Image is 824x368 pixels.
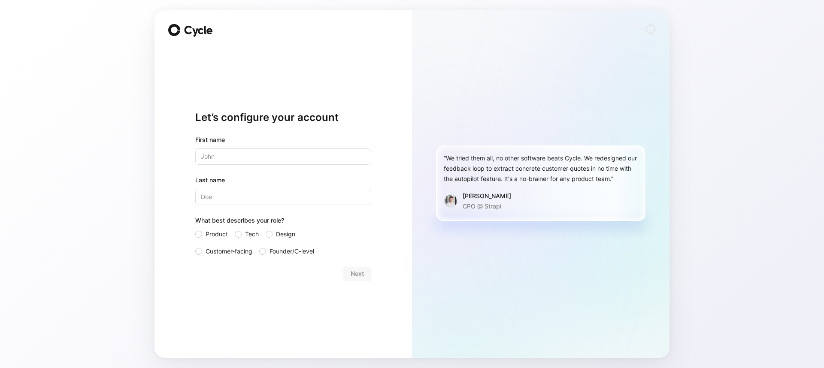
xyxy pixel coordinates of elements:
[195,175,371,185] label: Last name
[270,246,314,256] span: Founder/C-level
[195,111,371,124] h1: Let’s configure your account
[444,153,638,184] div: “We tried them all, no other software beats Cycle. We redesigned our feedback loop to extract con...
[195,148,371,165] input: John
[206,229,228,239] span: Product
[463,201,511,211] p: CPO @ Strapi
[276,229,295,239] span: Design
[206,246,252,256] span: Customer-facing
[195,135,371,145] div: First name
[463,191,511,201] div: [PERSON_NAME]
[195,215,371,229] div: What best describes your role?
[195,189,371,205] input: Doe
[245,229,259,239] span: Tech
